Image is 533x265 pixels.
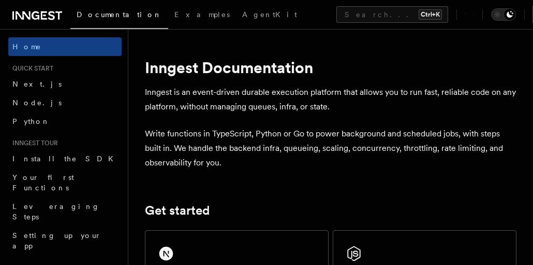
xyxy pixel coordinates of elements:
[8,112,122,131] a: Python
[145,127,516,170] p: Write functions in TypeScript, Python or Go to power background and scheduled jobs, with steps bu...
[12,99,62,107] span: Node.js
[8,37,122,56] a: Home
[12,155,120,163] span: Install the SDK
[8,149,122,168] a: Install the SDK
[12,202,100,221] span: Leveraging Steps
[8,139,58,147] span: Inngest tour
[419,9,442,20] kbd: Ctrl+K
[174,10,230,19] span: Examples
[8,168,122,197] a: Your first Functions
[77,10,162,19] span: Documentation
[336,6,448,23] button: Search...Ctrl+K
[8,93,122,112] a: Node.js
[8,226,122,255] a: Setting up your app
[145,58,516,77] h1: Inngest Documentation
[12,173,74,192] span: Your first Functions
[491,8,516,21] button: Toggle dark mode
[168,3,236,28] a: Examples
[242,10,297,19] span: AgentKit
[12,80,62,88] span: Next.js
[12,117,50,125] span: Python
[145,203,210,218] a: Get started
[8,75,122,93] a: Next.js
[12,41,41,52] span: Home
[12,231,101,250] span: Setting up your app
[8,197,122,226] a: Leveraging Steps
[70,3,168,29] a: Documentation
[145,85,516,114] p: Inngest is an event-driven durable execution platform that allows you to run fast, reliable code ...
[236,3,303,28] a: AgentKit
[8,64,53,73] span: Quick start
